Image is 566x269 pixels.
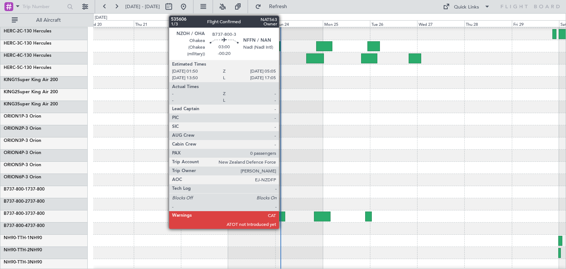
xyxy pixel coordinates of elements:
span: B737-800-2 [4,199,28,204]
div: Fri 22 [181,20,228,27]
a: ORION5P-3 Orion [4,163,41,167]
span: KING3 [4,102,17,106]
div: Quick Links [454,4,479,11]
span: Refresh [263,4,294,9]
button: All Aircraft [8,14,80,26]
a: NH90-TTH-2NH90 [4,248,42,252]
a: KING3Super King Air 200 [4,102,58,106]
a: HERC-2C-130 Hercules [4,29,51,34]
a: HERC-5C-130 Hercules [4,66,51,70]
span: ORION5 [4,163,21,167]
a: KING2Super King Air 200 [4,90,58,94]
button: Quick Links [439,1,494,13]
span: HERC-4 [4,53,20,58]
span: KING2 [4,90,17,94]
div: Sat 23 [228,20,275,27]
a: NH90-TTH-3NH90 [4,260,42,265]
span: NH90-TTH-3 [4,260,30,265]
button: Refresh [252,1,296,13]
a: B737-800-2737-800 [4,199,45,204]
span: All Aircraft [19,18,78,23]
a: ORION4P-3 Orion [4,151,41,155]
a: B737-800-1737-800 [4,187,45,192]
a: HERC-3C-130 Hercules [4,41,51,46]
div: [DATE] [95,15,107,21]
span: ORION6 [4,175,21,179]
a: NH90-TTH-1NH90 [4,236,42,240]
span: ORION2 [4,126,21,131]
div: Wed 27 [417,20,464,27]
div: Fri 29 [512,20,559,27]
div: Tue 26 [370,20,417,27]
div: Mon 25 [323,20,370,27]
input: Trip Number [22,1,65,12]
a: HERC-4C-130 Hercules [4,53,51,58]
span: B737-800-3 [4,212,28,216]
span: [DATE] - [DATE] [125,3,160,10]
div: Thu 28 [464,20,511,27]
a: B737-800-3737-800 [4,212,45,216]
div: Sun 24 [275,20,322,27]
span: B737-800-4 [4,224,28,228]
span: KING1 [4,78,17,82]
a: ORION2P-3 Orion [4,126,41,131]
span: HERC-5 [4,66,20,70]
a: ORION6P-3 Orion [4,175,41,179]
span: NH90-TTH-1 [4,236,30,240]
span: HERC-3 [4,41,20,46]
span: B737-800-1 [4,187,28,192]
a: B737-800-4737-800 [4,224,45,228]
span: ORION4 [4,151,21,155]
span: HERC-2 [4,29,20,34]
div: Wed 20 [86,20,133,27]
span: ORION1 [4,114,21,119]
span: NH90-TTH-2 [4,248,30,252]
a: KING1Super King Air 200 [4,78,58,82]
a: ORION3P-3 Orion [4,139,41,143]
span: ORION3 [4,139,21,143]
div: Thu 21 [134,20,181,27]
a: ORION1P-3 Orion [4,114,41,119]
